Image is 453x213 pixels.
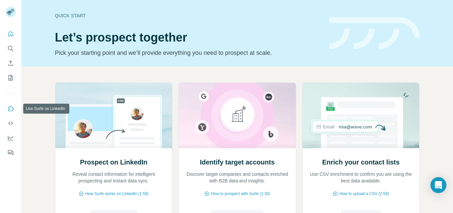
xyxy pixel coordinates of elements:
h2: Prospect on LinkedIn [80,158,147,167]
p: Reveal contact information for intelligent prospecting and instant data sync. [62,171,166,184]
img: Enrich your contact lists [302,83,420,148]
span: How to upload a CSV (2:59) [339,191,389,197]
h2: Enrich your contact lists [322,158,399,167]
h2: Identify target accounts [200,158,275,167]
p: Use CSV enrichment to confirm you are using the best data available. [309,171,413,184]
span: How to prospect with Surfe (1:30) [211,191,270,197]
button: Dashboard [5,132,16,144]
button: Use Surfe API [5,117,16,129]
div: Open Intercom Messenger [430,177,446,193]
button: My lists [5,72,16,84]
button: Feedback [5,147,16,159]
button: Use Surfe on LinkedIn [5,103,16,115]
p: Discover target companies and contacts enriched with B2B data and insights. [185,171,289,184]
div: Quick start [55,12,321,19]
img: Identify target accounts [178,83,296,148]
span: How Surfe works on LinkedIn (1:58) [85,191,149,197]
img: Prospect on LinkedIn [55,83,173,148]
button: Quick start [5,28,16,40]
p: Pick your starting point and we’ll provide everything you need to prospect at scale. [55,48,321,57]
button: Enrich CSV [5,57,16,69]
button: Search [5,43,16,54]
h1: Let’s prospect together [55,31,321,44]
img: banner [329,17,420,50]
